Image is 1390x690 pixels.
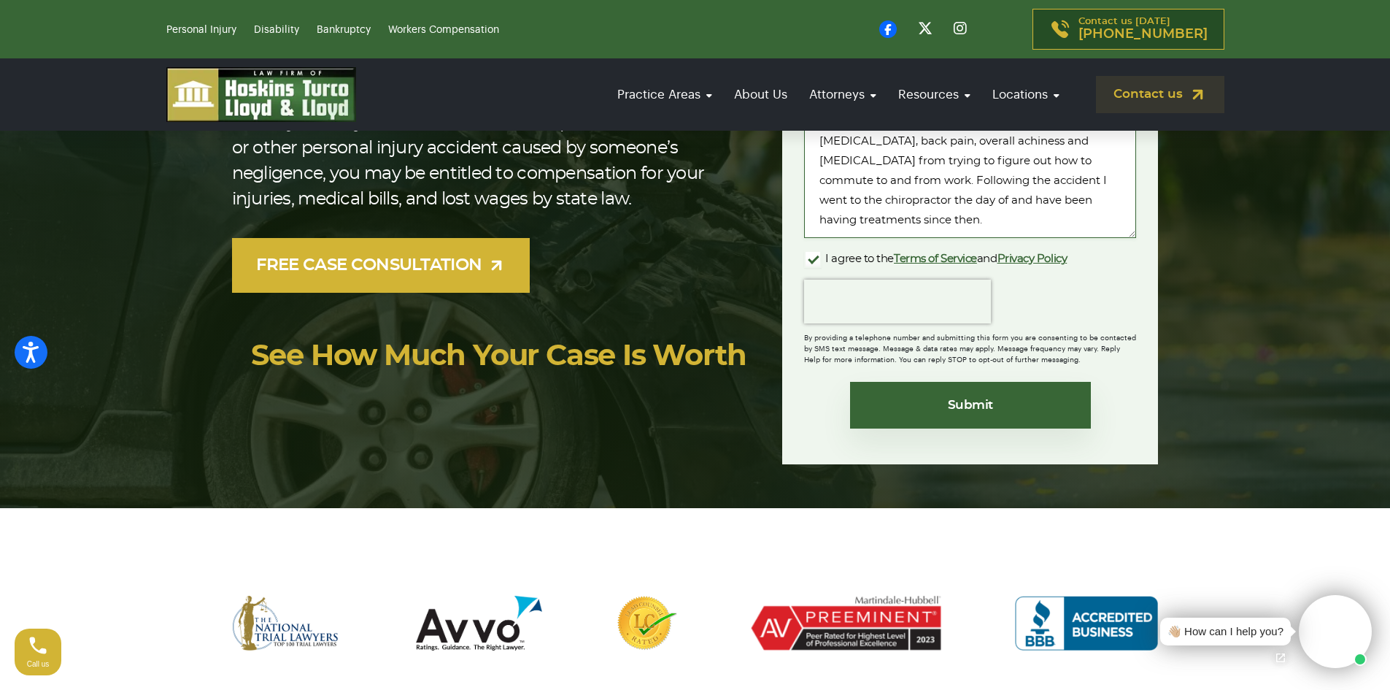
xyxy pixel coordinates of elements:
[802,74,884,115] a: Attorneys
[804,280,991,323] iframe: reCAPTCHA
[985,74,1067,115] a: Locations
[891,74,978,115] a: Resources
[1078,17,1208,42] p: Contact us [DATE]
[617,596,677,651] img: Lead Counsel Rated
[727,74,795,115] a: About Us
[997,253,1067,264] a: Privacy Policy
[610,74,719,115] a: Practice Areas
[27,660,50,668] span: Call us
[804,323,1136,366] div: By providing a telephone number and submitting this form you are consenting to be contacted by SM...
[894,253,977,264] a: Terms of Service
[850,382,1091,429] input: Submit
[251,342,746,371] a: See How Much Your Case Is Worth
[1078,27,1208,42] span: [PHONE_NUMBER]
[804,250,1067,268] label: I agree to the and
[232,110,736,212] p: When you’re injured in a car accident, slip-and-fall accident, or other personal injury accident ...
[1265,643,1296,673] a: Open chat
[1096,76,1224,113] a: Contact us
[166,67,356,122] img: logo
[388,25,499,35] a: Workers Compensation
[317,25,371,35] a: Bankruptcy
[254,25,299,35] a: Disability
[232,238,530,293] a: FREE CASE CONSULTATION
[416,596,542,651] img: AVVO
[232,596,343,651] img: The National Trial Lawyers Top 100 Trial Lawyers
[166,25,236,35] a: Personal Injury
[1032,9,1224,50] a: Contact us [DATE][PHONE_NUMBER]
[487,256,506,275] img: arrow-up-right-light.svg
[1167,624,1283,640] div: 👋🏼 How can I help you?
